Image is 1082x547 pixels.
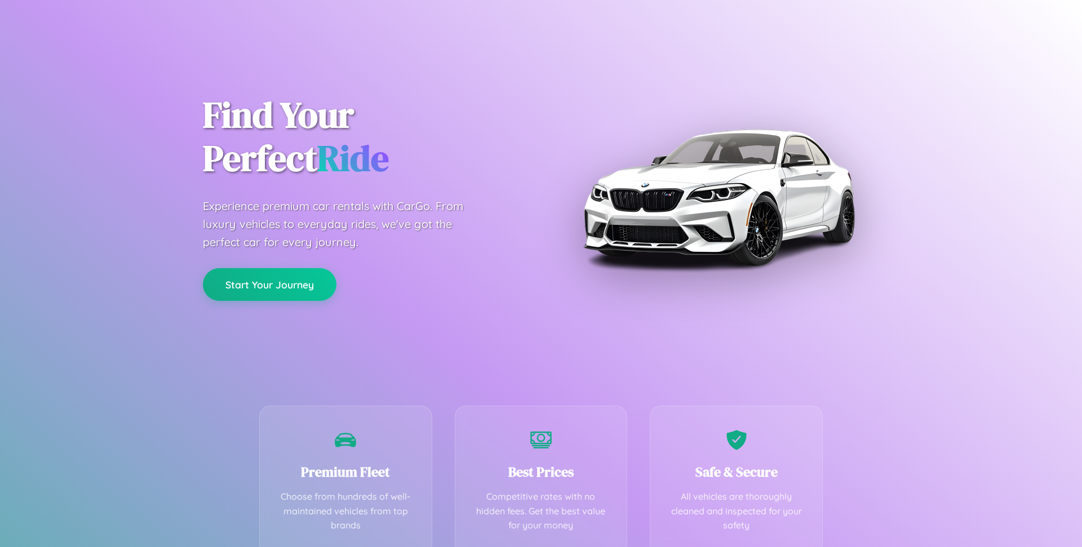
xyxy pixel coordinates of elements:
img: Premium BMW car rental vehicle [578,56,859,338]
p: Experience premium car rentals with CarGo. From luxury vehicles to everyday rides, we've got the ... [203,197,485,251]
span: Ride [317,134,389,183]
p: Competitive rates with no hidden fees. Get the best value for your money [472,490,610,533]
h3: Best Prices [472,462,610,481]
h3: Premium Fleet [277,462,415,481]
p: Choose from hundreds of well-maintained vehicles from top brands [277,490,415,533]
h3: Safe & Secure [667,462,805,481]
p: All vehicles are thoroughly cleaned and inspected for your safety [667,490,805,533]
button: Start Your Journey [203,268,336,301]
h1: Find Your Perfect [203,94,524,180]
